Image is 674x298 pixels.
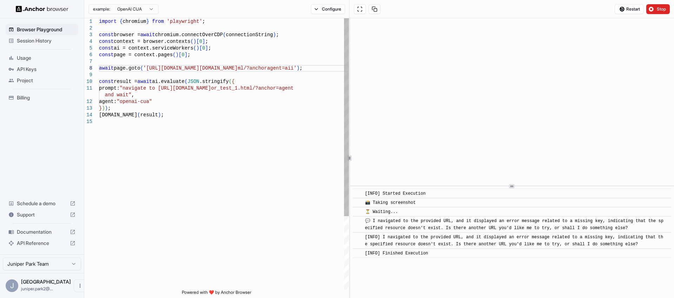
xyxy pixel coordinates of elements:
[657,6,667,12] span: Stop
[179,52,181,58] span: [
[84,72,92,78] div: 9
[190,39,193,44] span: (
[6,24,78,35] div: Browser Playground
[84,32,92,38] div: 3
[626,6,640,12] span: Restart
[99,45,114,51] span: const
[6,92,78,103] div: Billing
[185,79,187,84] span: (
[120,85,211,91] span: "navigate to [URL][DOMAIN_NAME]
[356,234,360,241] span: ​
[199,39,202,44] span: 0
[615,4,643,14] button: Restart
[167,19,202,24] span: 'playwright'
[196,45,199,51] span: )
[84,105,92,112] div: 13
[6,209,78,220] div: Support
[273,32,276,38] span: )
[17,54,75,61] span: Usage
[21,279,71,285] span: Juniper Park
[229,79,232,84] span: (
[105,105,108,111] span: )
[114,32,140,38] span: browser =
[17,211,67,218] span: Support
[187,79,199,84] span: JSON
[158,112,161,118] span: )
[120,19,123,24] span: {
[356,199,360,206] span: ​
[99,79,114,84] span: const
[140,65,143,71] span: (
[365,251,428,256] span: [INFO] Finished Execution
[114,39,190,44] span: context = browser.contexts
[114,65,140,71] span: page.goto
[202,45,205,51] span: 0
[99,32,114,38] span: const
[356,218,360,225] span: ​
[84,112,92,118] div: 14
[99,112,137,118] span: [DOMAIN_NAME]
[6,279,18,292] div: J
[365,209,398,214] span: ⏳ Waiting...
[6,35,78,46] div: Session History
[6,75,78,86] div: Project
[211,85,293,91] span: or_test_1.html/?anchor=agent
[208,45,211,51] span: ;
[84,65,92,72] div: 8
[193,39,196,44] span: )
[205,45,208,51] span: ]
[354,4,366,14] button: Open in full screen
[193,45,196,51] span: (
[365,200,416,205] span: 📸 Taking screenshot
[17,77,75,84] span: Project
[17,228,67,235] span: Documentation
[84,52,92,58] div: 6
[297,65,299,71] span: )
[152,79,184,84] span: ai.evaluate
[17,66,75,73] span: API Keys
[84,78,92,85] div: 10
[146,19,149,24] span: }
[185,52,187,58] span: ]
[123,19,146,24] span: chromium
[84,98,92,105] div: 12
[84,58,92,65] div: 7
[17,200,67,207] span: Schedule a demo
[84,38,92,45] div: 4
[21,286,53,291] span: juniper.park2@gmail.com
[143,65,238,71] span: '[URL][DOMAIN_NAME][DOMAIN_NAME]
[223,32,226,38] span: (
[84,25,92,32] div: 2
[17,240,67,247] span: API Reference
[6,238,78,249] div: API Reference
[6,64,78,75] div: API Keys
[99,85,120,91] span: prompt:
[84,45,92,52] div: 5
[131,92,134,98] span: ,
[17,94,75,101] span: Billing
[99,39,114,44] span: const
[182,290,251,298] span: Powered with ❤️ by Anchor Browser
[114,52,173,58] span: page = context.pages
[161,112,164,118] span: ;
[276,32,279,38] span: ;
[202,39,205,44] span: ]
[114,45,193,51] span: ai = context.serviceWorkers
[102,105,105,111] span: )
[6,52,78,64] div: Usage
[84,118,92,125] div: 15
[205,39,208,44] span: ;
[93,6,110,12] span: example:
[196,39,199,44] span: [
[84,85,92,92] div: 11
[117,99,152,104] span: "openai-cua"
[356,190,360,197] span: ​
[369,4,381,14] button: Copy session ID
[181,52,184,58] span: 0
[137,79,152,84] span: await
[99,65,114,71] span: await
[16,6,68,12] img: Anchor Logo
[356,208,360,215] span: ​
[646,4,670,14] button: Stop
[238,65,297,71] span: ml/?anchoragent=aii'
